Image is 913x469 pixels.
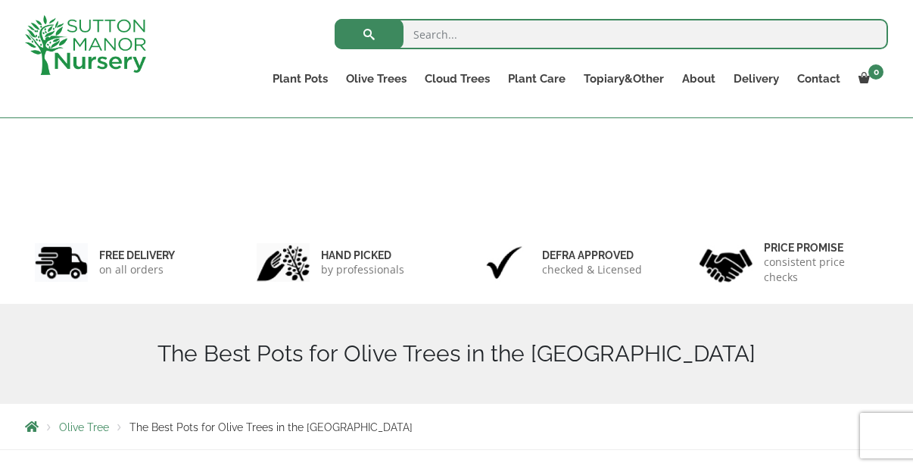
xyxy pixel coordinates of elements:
[700,239,753,286] img: 4.jpg
[321,249,404,262] h6: hand picked
[575,68,673,89] a: Topiary&Other
[764,255,879,285] p: consistent price checks
[263,68,337,89] a: Plant Pots
[59,421,109,433] a: Olive Tree
[764,241,879,255] h6: Price promise
[478,243,531,282] img: 3.jpg
[25,15,146,75] img: logo
[673,68,724,89] a: About
[542,262,642,277] p: checked & Licensed
[25,340,888,367] h1: The Best Pots for Olive Trees in the [GEOGRAPHIC_DATA]
[542,249,642,262] h6: Defra approved
[99,249,175,262] h6: FREE DELIVERY
[129,421,413,433] span: The Best Pots for Olive Trees in the [GEOGRAPHIC_DATA]
[337,68,416,89] a: Olive Trees
[499,68,575,89] a: Plant Care
[868,64,883,80] span: 0
[335,19,888,49] input: Search...
[25,421,888,433] nav: Breadcrumbs
[35,243,88,282] img: 1.jpg
[321,262,404,277] p: by professionals
[788,68,849,89] a: Contact
[849,68,888,89] a: 0
[257,243,310,282] img: 2.jpg
[416,68,499,89] a: Cloud Trees
[724,68,788,89] a: Delivery
[99,262,175,277] p: on all orders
